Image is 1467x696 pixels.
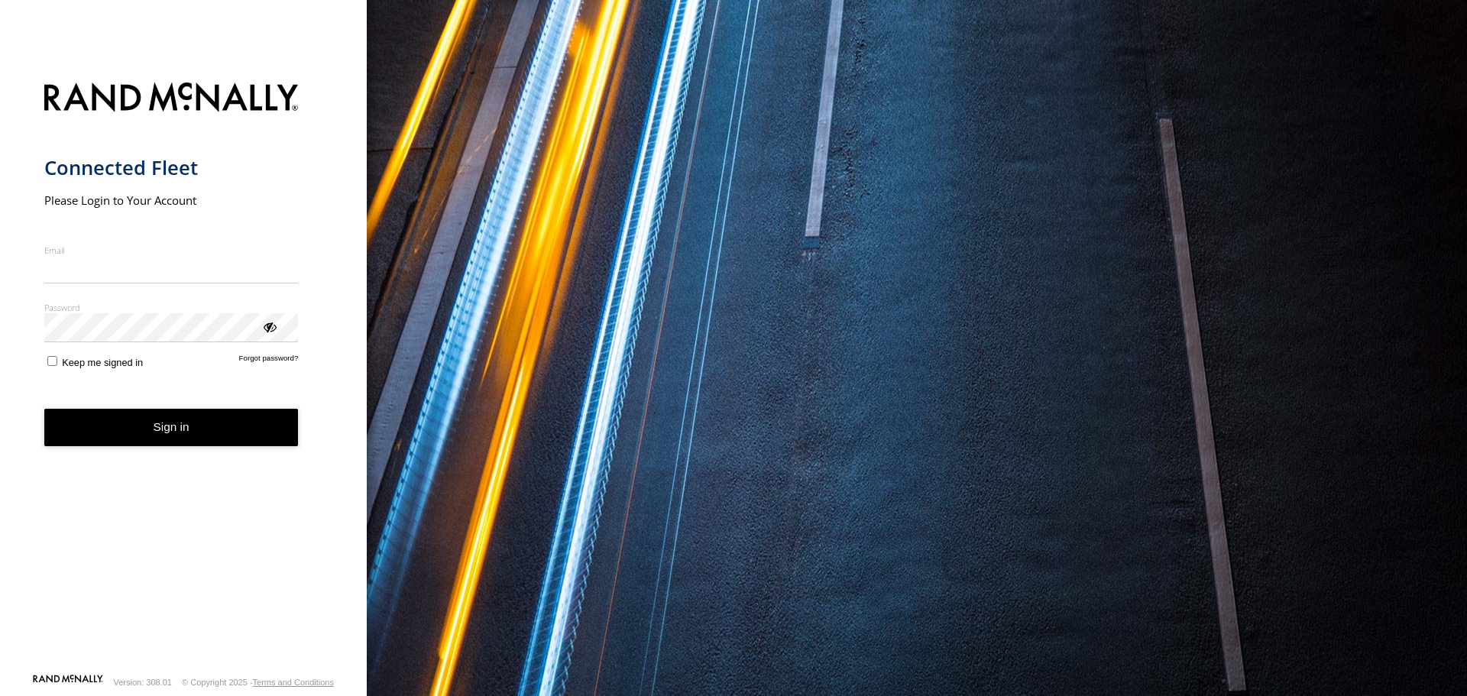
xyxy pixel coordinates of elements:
a: Visit our Website [33,675,103,690]
h2: Please Login to Your Account [44,193,299,208]
a: Terms and Conditions [253,678,334,687]
button: Sign in [44,409,299,446]
a: Forgot password? [239,354,299,368]
form: main [44,73,323,673]
span: Keep me signed in [62,357,143,368]
label: Email [44,244,299,256]
div: © Copyright 2025 - [182,678,334,687]
input: Keep me signed in [47,356,57,366]
div: Version: 308.01 [114,678,172,687]
img: Rand McNally [44,79,299,118]
h1: Connected Fleet [44,155,299,180]
label: Password [44,302,299,313]
div: ViewPassword [261,319,277,334]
